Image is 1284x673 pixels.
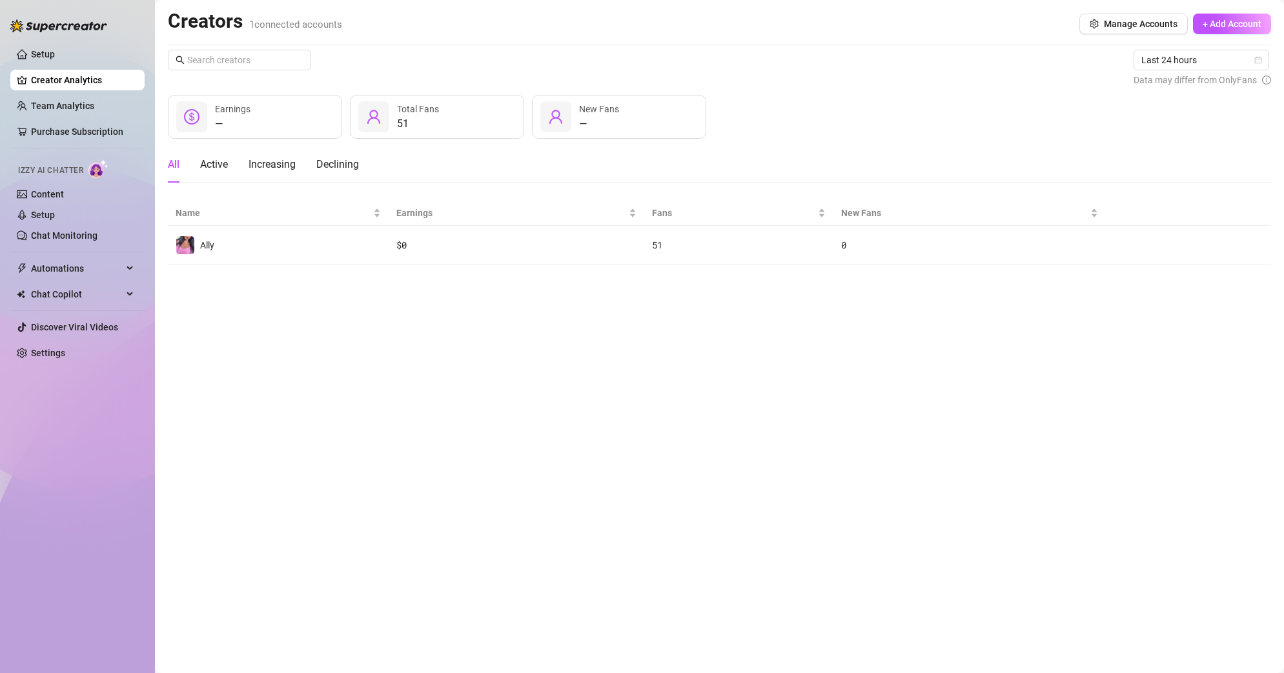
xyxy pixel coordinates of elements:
[1134,73,1257,87] span: Data may differ from OnlyFans
[18,165,83,177] span: Izzy AI Chatter
[396,206,626,220] span: Earnings
[200,240,214,250] span: Ally
[833,201,1105,226] th: New Fans
[168,157,179,172] div: All
[88,159,108,178] img: AI Chatter
[17,263,27,274] span: thunderbolt
[215,116,250,132] div: —
[1240,629,1271,660] iframe: Intercom live chat
[652,206,815,220] span: Fans
[31,70,134,90] a: Creator Analytics
[31,210,55,220] a: Setup
[17,290,25,299] img: Chat Copilot
[31,101,94,111] a: Team Analytics
[579,104,619,114] span: New Fans
[1141,50,1261,70] span: Last 24 hours
[168,201,389,226] th: Name
[187,53,293,67] input: Search creators
[644,201,833,226] th: Fans
[249,19,342,30] span: 1 connected accounts
[10,19,107,32] img: logo-BBDzfeDw.svg
[31,189,64,199] a: Content
[31,284,123,305] span: Chat Copilot
[652,238,826,252] div: 51
[396,238,637,252] div: $ 0
[579,116,619,132] div: —
[316,157,359,172] div: Declining
[1090,19,1099,28] span: setting
[31,258,123,279] span: Automations
[397,116,439,132] div: 51
[397,104,439,114] span: Total Fans
[200,157,228,172] div: Active
[1079,14,1188,34] button: Manage Accounts
[168,9,342,34] h2: Creators
[31,126,123,137] a: Purchase Subscription
[31,348,65,358] a: Settings
[1262,73,1271,87] span: info-circle
[1104,19,1177,29] span: Manage Accounts
[176,236,194,254] img: Ally
[366,109,382,125] span: user
[1203,19,1261,29] span: + Add Account
[31,322,118,332] a: Discover Viral Videos
[1254,56,1262,64] span: calendar
[389,201,644,226] th: Earnings
[215,104,250,114] span: Earnings
[1193,14,1271,34] button: + Add Account
[176,55,185,65] span: search
[841,238,1097,252] div: 0
[176,206,371,220] span: Name
[249,157,296,172] div: Increasing
[184,109,199,125] span: dollar-circle
[841,206,1087,220] span: New Fans
[31,230,97,241] a: Chat Monitoring
[548,109,564,125] span: user
[31,49,55,59] a: Setup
